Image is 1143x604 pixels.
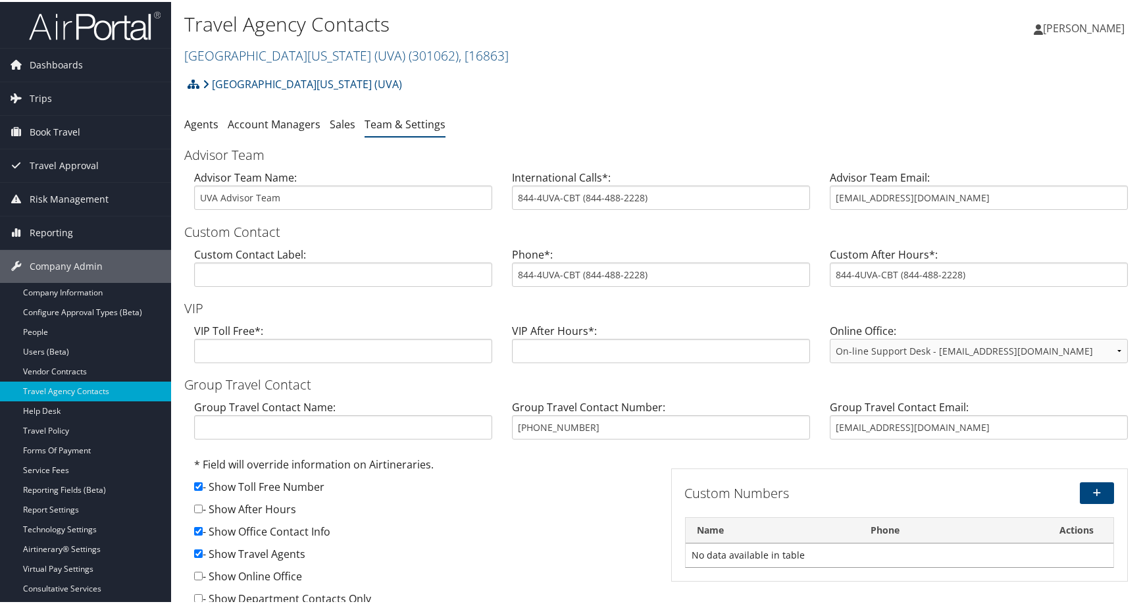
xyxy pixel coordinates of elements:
[30,248,103,281] span: Company Admin
[194,544,651,566] div: - Show Travel Agents
[30,214,73,247] span: Reporting
[1040,516,1113,541] th: Actions: activate to sort column ascending
[502,397,820,448] div: Group Travel Contact Number:
[30,47,83,80] span: Dashboards
[184,374,1138,392] h3: Group Travel Contact
[859,516,1040,541] th: Phone: activate to sort column ascending
[184,245,502,295] div: Custom Contact Label:
[29,9,161,39] img: airportal-logo.png
[1043,19,1125,34] span: [PERSON_NAME]
[194,566,651,589] div: - Show Online Office
[194,455,651,477] div: * Field will override information on Airtineraries.
[184,297,1138,316] h3: VIP
[686,541,1114,565] td: No data available in table
[184,221,1138,239] h3: Custom Contact
[502,168,820,218] div: International Calls*:
[184,144,1138,163] h3: Advisor Team
[502,321,820,372] div: VIP After Hours*:
[228,115,320,130] a: Account Managers
[502,245,820,295] div: Phone*:
[194,522,651,544] div: - Show Office Contact Info
[194,499,651,522] div: - Show After Hours
[184,9,820,36] h1: Travel Agency Contacts
[686,516,859,541] th: Name: activate to sort column descending
[459,45,509,63] span: , [ 16863 ]
[184,115,218,130] a: Agents
[820,321,1138,372] div: Online Office:
[409,45,459,63] span: ( 301062 )
[820,168,1138,218] div: Advisor Team Email:
[1034,7,1138,46] a: [PERSON_NAME]
[184,321,502,372] div: VIP Toll Free*:
[184,45,509,63] a: [GEOGRAPHIC_DATA][US_STATE] (UVA)
[365,115,445,130] a: Team & Settings
[194,477,651,499] div: - Show Toll Free Number
[30,80,52,113] span: Trips
[820,245,1138,295] div: Custom After Hours*:
[184,168,502,218] div: Advisor Team Name:
[685,482,968,501] h3: Custom Numbers
[203,69,402,95] a: [GEOGRAPHIC_DATA][US_STATE] (UVA)
[30,114,80,147] span: Book Travel
[30,181,109,214] span: Risk Management
[330,115,355,130] a: Sales
[30,147,99,180] span: Travel Approval
[184,397,502,448] div: Group Travel Contact Name:
[820,397,1138,448] div: Group Travel Contact Email:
